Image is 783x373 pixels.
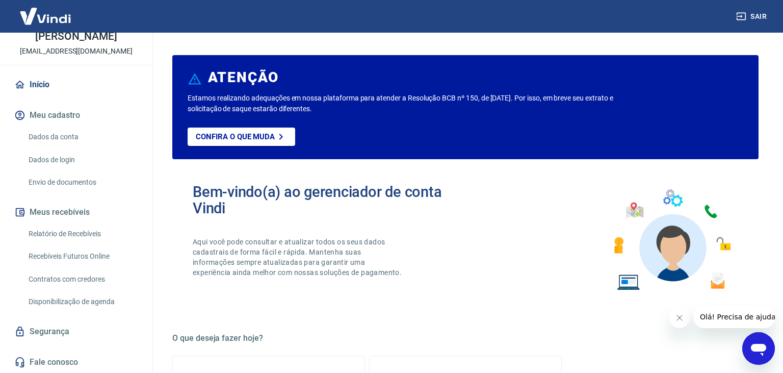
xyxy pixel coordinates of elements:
p: Confira o que muda [196,132,275,141]
h5: O que deseja fazer hoje? [172,333,759,343]
a: Recebíveis Futuros Online [24,246,140,267]
p: [PERSON_NAME] [35,31,117,42]
a: Relatório de Recebíveis [24,223,140,244]
p: Estamos realizando adequações em nossa plataforma para atender a Resolução BCB nº 150, de [DATE].... [188,93,632,114]
a: Confira o que muda [188,128,295,146]
img: Vindi [12,1,79,32]
button: Meus recebíveis [12,201,140,223]
a: Contratos com credores [24,269,140,290]
h2: Bem-vindo(a) ao gerenciador de conta Vindi [193,184,465,216]
button: Meu cadastro [12,104,140,127]
p: Aqui você pode consultar e atualizar todos os seus dados cadastrais de forma fácil e rápida. Mant... [193,237,404,278]
img: Imagem de um avatar masculino com diversos icones exemplificando as funcionalidades do gerenciado... [605,184,738,296]
h6: ATENÇÃO [208,72,279,83]
span: Olá! Precisa de ajuda? [6,7,86,15]
a: Dados da conta [24,127,140,147]
p: [EMAIL_ADDRESS][DOMAIN_NAME] [20,46,133,57]
button: Sair [734,7,771,26]
a: Segurança [12,320,140,343]
a: Dados de login [24,150,140,170]
a: Envio de documentos [24,172,140,193]
iframe: Fechar mensagem [669,308,690,328]
iframe: Mensagem da empresa [694,306,775,328]
iframe: Botão para abrir a janela de mensagens [742,332,775,365]
a: Disponibilização de agenda [24,291,140,312]
a: Início [12,73,140,96]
